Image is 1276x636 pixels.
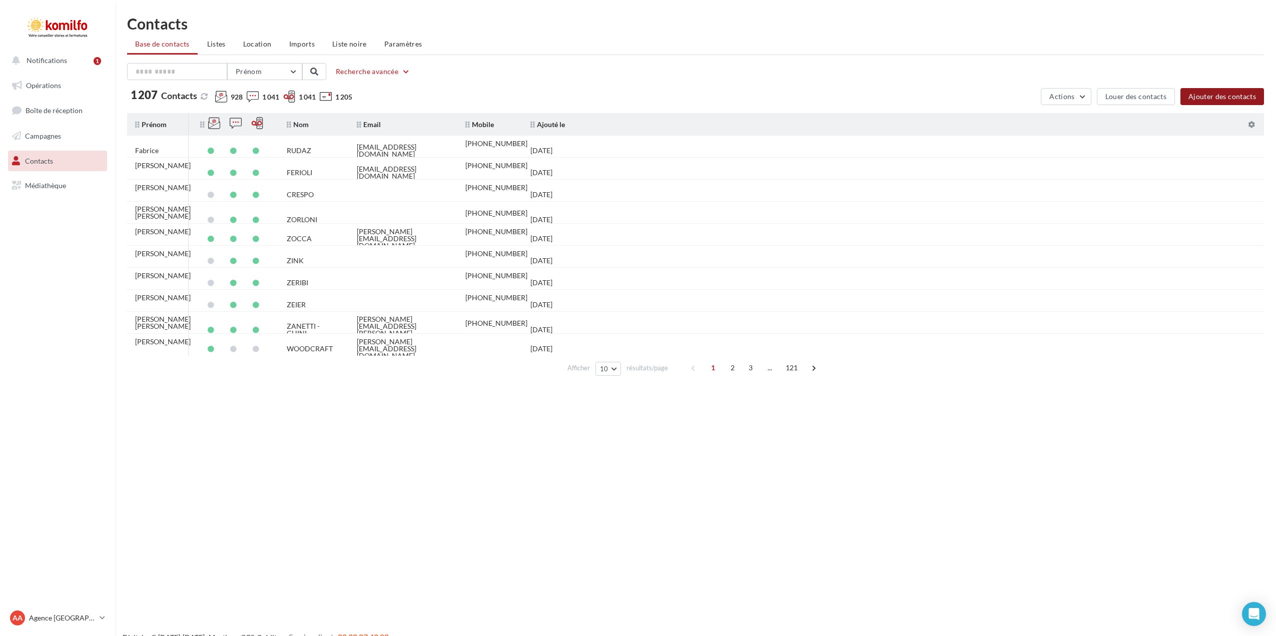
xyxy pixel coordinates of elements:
[287,120,309,129] span: Nom
[8,608,107,627] a: AA Agence [GEOGRAPHIC_DATA]
[530,279,552,286] div: [DATE]
[227,63,302,80] button: Prénom
[207,40,226,48] span: Listes
[289,40,315,48] span: Imports
[530,169,552,176] div: [DATE]
[26,106,83,115] span: Boîte de réception
[127,16,1264,31] h1: Contacts
[1242,602,1266,626] div: Open Intercom Messenger
[287,191,314,198] div: CRESPO
[135,206,191,220] div: [PERSON_NAME] [PERSON_NAME]
[25,132,61,140] span: Campagnes
[135,228,191,235] div: [PERSON_NAME]
[357,316,449,344] div: [PERSON_NAME][EMAIL_ADDRESS][PERSON_NAME][DOMAIN_NAME]
[6,126,109,147] a: Campagnes
[13,613,23,623] span: AA
[6,175,109,196] a: Médiathèque
[287,279,308,286] div: ZERIBI
[236,67,262,76] span: Prénom
[332,66,414,78] button: Recherche avancée
[1041,88,1091,105] button: Actions
[26,81,61,90] span: Opérations
[357,166,449,180] div: [EMAIL_ADDRESS][DOMAIN_NAME]
[287,147,311,154] div: RUDAZ
[135,316,191,330] div: [PERSON_NAME] [PERSON_NAME]
[465,210,527,217] div: [PHONE_NUMBER]
[262,92,279,102] span: 1 041
[465,228,527,235] div: [PHONE_NUMBER]
[231,92,243,102] span: 928
[335,92,352,102] span: 1 205
[131,90,158,101] span: 1 207
[135,184,191,191] div: [PERSON_NAME]
[530,216,552,223] div: [DATE]
[27,56,67,65] span: Notifications
[243,40,272,48] span: Location
[530,257,552,264] div: [DATE]
[600,365,608,373] span: 10
[6,50,105,71] button: Notifications 1
[530,120,565,129] span: Ajouté le
[762,360,778,376] span: ...
[357,338,449,359] div: [PERSON_NAME][EMAIL_ADDRESS][DOMAIN_NAME]
[567,363,590,373] span: Afficher
[1180,88,1264,105] button: Ajouter des contacts
[465,162,527,169] div: [PHONE_NUMBER]
[135,338,191,345] div: [PERSON_NAME]
[1097,88,1175,105] button: Louer des contacts
[465,140,527,147] div: [PHONE_NUMBER]
[135,147,159,154] div: Fabrice
[25,156,53,165] span: Contacts
[287,169,312,176] div: FERIOLI
[135,294,191,301] div: [PERSON_NAME]
[725,360,741,376] span: 2
[6,100,109,121] a: Boîte de réception
[287,323,341,337] div: ZANETTI - CHINI
[530,235,552,242] div: [DATE]
[626,363,668,373] span: résultats/page
[332,40,367,48] span: Liste noire
[6,75,109,96] a: Opérations
[135,272,191,279] div: [PERSON_NAME]
[465,320,527,327] div: [PHONE_NUMBER]
[357,120,381,129] span: Email
[287,235,312,242] div: ZOCCA
[782,360,802,376] span: 121
[135,162,191,169] div: [PERSON_NAME]
[384,40,422,48] span: Paramètres
[135,250,191,257] div: [PERSON_NAME]
[705,360,721,376] span: 1
[287,216,317,223] div: ZORLONI
[465,184,527,191] div: [PHONE_NUMBER]
[161,90,197,101] span: Contacts
[287,257,304,264] div: ZINK
[530,191,552,198] div: [DATE]
[357,228,449,249] div: [PERSON_NAME][EMAIL_ADDRESS][DOMAIN_NAME]
[465,294,527,301] div: [PHONE_NUMBER]
[530,326,552,333] div: [DATE]
[6,151,109,172] a: Contacts
[94,57,101,65] div: 1
[595,362,621,376] button: 10
[25,181,66,190] span: Médiathèque
[530,301,552,308] div: [DATE]
[1049,92,1074,101] span: Actions
[465,272,527,279] div: [PHONE_NUMBER]
[287,345,333,352] div: WOODCRAFT
[287,301,306,308] div: ZEIER
[530,147,552,154] div: [DATE]
[465,120,494,129] span: Mobile
[743,360,759,376] span: 3
[530,345,552,352] div: [DATE]
[357,144,449,158] div: [EMAIL_ADDRESS][DOMAIN_NAME]
[29,613,96,623] p: Agence [GEOGRAPHIC_DATA]
[135,120,167,129] span: Prénom
[465,250,527,257] div: [PHONE_NUMBER]
[299,92,316,102] span: 1 041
